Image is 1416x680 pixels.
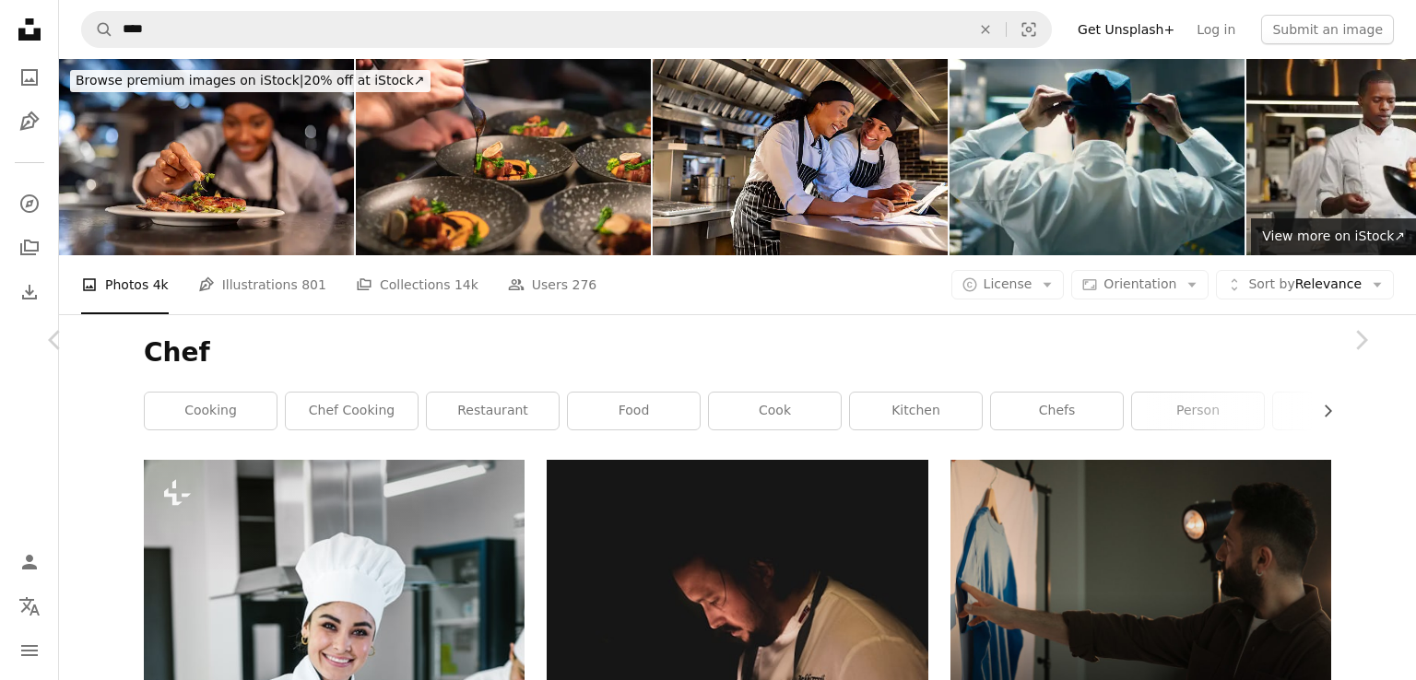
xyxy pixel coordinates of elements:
span: Browse premium images on iStock | [76,73,303,88]
a: Log in [1186,15,1246,44]
span: Relevance [1248,276,1362,294]
img: Chefs preparing food in professional kitchen. [356,59,651,255]
button: Orientation [1071,270,1209,299]
button: Sort byRelevance [1216,270,1394,299]
span: Sort by [1248,276,1294,291]
button: Menu [11,632,48,669]
a: person [1132,393,1264,429]
a: Get Unsplash+ [1067,15,1186,44]
a: Collections 14k [356,255,478,314]
form: Find visuals sitewide [81,11,1052,48]
a: Photos [11,59,48,96]
a: food [568,393,700,429]
button: License [951,270,1065,299]
a: Illustrations [11,103,48,140]
button: Clear [965,12,1006,47]
a: chefs [991,393,1123,429]
button: Submit an image [1261,15,1394,44]
span: 801 [301,275,326,295]
a: restaurant [427,393,559,429]
button: Search Unsplash [82,12,113,47]
span: View more on iStock ↗ [1262,229,1405,243]
button: Language [11,588,48,625]
a: kitchen [850,393,982,429]
span: License [984,276,1032,291]
a: chef hat [1273,393,1405,429]
img: Close-up on a chef decorating a plate at a restaurant [59,59,354,255]
a: chef cooking [286,393,418,429]
a: Browse premium images on iStock|20% off at iStock↗ [59,59,442,103]
a: Explore [11,185,48,222]
a: View more on iStock↗ [1251,218,1416,255]
span: 20% off at iStock ↗ [76,73,425,88]
a: cook [709,393,841,429]
a: Illustrations 801 [198,255,326,314]
img: Chef, kitchen and restaurant with hat tie and start dinner service at fine dining job with hospit... [950,59,1245,255]
img: Team of chefs doing paperwork at a restaurant [653,59,948,255]
span: 14k [454,275,478,295]
span: Orientation [1103,276,1176,291]
a: Log in / Sign up [11,544,48,580]
a: Collections [11,229,48,266]
a: Users 276 [508,255,596,314]
h1: Chef [144,336,1331,369]
a: cooking [145,393,277,429]
button: Visual search [1007,12,1051,47]
a: Next [1305,252,1416,428]
span: 276 [572,275,597,295]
